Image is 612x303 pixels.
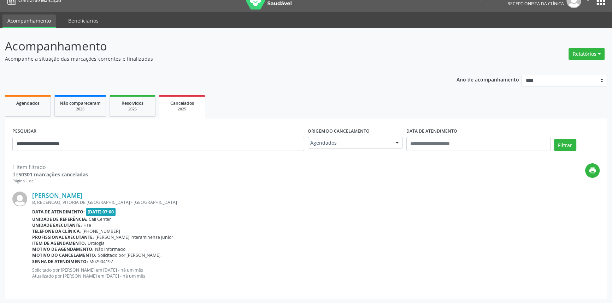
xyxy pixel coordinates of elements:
b: Unidade de referência: [32,216,87,222]
label: PESQUISAR [12,126,36,137]
p: Ano de acompanhamento [457,75,519,84]
img: img [12,192,27,206]
a: [PERSON_NAME] [32,192,82,199]
div: 2025 [60,107,101,112]
b: Unidade executante: [32,222,82,228]
b: Item de agendamento: [32,240,86,246]
div: de [12,171,88,178]
span: Call Center [89,216,111,222]
button: Filtrar [554,139,576,151]
span: Solicitado por [PERSON_NAME]. [98,252,161,258]
b: Senha de atendimento: [32,259,88,265]
span: Recepcionista da clínica [507,1,564,7]
b: Motivo do cancelamento: [32,252,96,258]
b: Telefone da clínica: [32,228,81,234]
i: print [589,166,596,174]
span: Cancelados [170,100,194,106]
button: print [585,163,600,178]
div: 2025 [164,107,200,112]
span: Urologia [88,240,105,246]
span: Agendados [310,139,388,146]
div: Página 1 de 1 [12,178,88,184]
div: 2025 [115,107,150,112]
span: [DATE] 07:00 [86,208,116,216]
div: 1 item filtrado [12,163,88,171]
p: Solicitado por [PERSON_NAME] em [DATE] - há um mês Atualizado por [PERSON_NAME] em [DATE] - há um... [32,267,600,279]
label: Origem do cancelamento [308,126,370,137]
button: Relatórios [569,48,605,60]
p: Acompanhamento [5,37,426,55]
label: DATA DE ATENDIMENTO [406,126,457,137]
span: Não compareceram [60,100,101,106]
span: Resolvidos [122,100,143,106]
span: Não informado [95,246,125,252]
a: Acompanhamento [2,14,56,28]
b: Profissional executante: [32,234,94,240]
span: [PERSON_NAME] Interaminense Junior [95,234,173,240]
a: Beneficiários [63,14,104,27]
span: Hse [83,222,91,228]
span: Agendados [16,100,40,106]
b: Data de atendimento: [32,209,85,215]
div: B, REDENCAO, VITORIA DE [GEOGRAPHIC_DATA] - [GEOGRAPHIC_DATA] [32,199,600,205]
strong: 50301 marcações canceladas [18,171,88,178]
span: [PHONE_NUMBER] [82,228,120,234]
p: Acompanhe a situação das marcações correntes e finalizadas [5,55,426,62]
b: Motivo de agendamento: [32,246,94,252]
span: M02904197 [89,259,113,265]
